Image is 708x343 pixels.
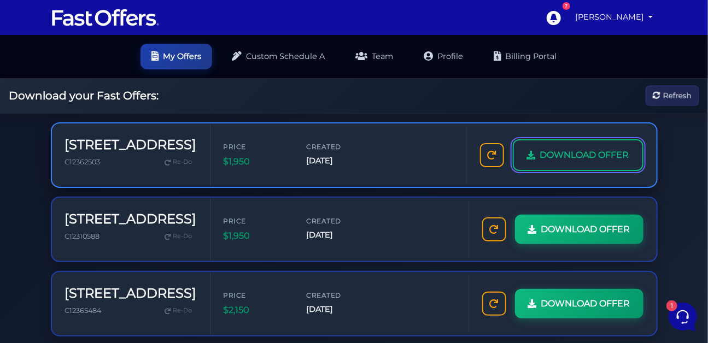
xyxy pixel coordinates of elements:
span: Find an Answer [17,197,74,206]
span: C12362503 [65,158,101,166]
span: [DATE] [307,229,372,241]
span: DOWNLOAD OFFER [541,222,630,236]
a: Re-Do [161,304,197,318]
span: C12310588 [65,232,100,240]
span: Price [224,290,289,300]
img: dark [17,80,39,102]
span: $1,950 [224,155,289,169]
p: Hey, everything is back up and running! Sorry for the inconvenience. [46,92,168,103]
a: See all [177,61,201,70]
span: C12365484 [65,306,102,315]
a: Team [344,44,404,69]
h3: [STREET_ADDRESS] [65,211,197,227]
p: Help [169,258,184,268]
a: DOWNLOAD OFFER [515,289,643,318]
span: 6 [190,92,201,103]
p: The Fast Offers Booster adds a 'Start Fast Offer' button to your preferred MLS, allowing you to e... [46,134,168,145]
a: [PERSON_NAME] [571,7,658,28]
h3: [STREET_ADDRESS] [65,137,197,153]
span: Created [307,290,372,300]
p: Home [33,258,51,268]
span: Start a Conversation [79,160,153,169]
h3: [STREET_ADDRESS] [65,286,197,301]
a: Re-Do [161,229,197,244]
p: Messages [94,258,125,268]
span: DOWNLOAD OFFER [541,297,630,311]
span: $2,150 [224,303,289,317]
span: Price [224,216,289,226]
p: 7mo ago [175,121,201,131]
span: Fast Offers Support [46,79,168,90]
a: DOWNLOAD OFFER [513,139,643,171]
a: My Offers [141,44,212,69]
iframe: Customerly Messenger Launcher [666,300,699,333]
button: Home [9,243,76,268]
span: Created [307,141,372,152]
button: Refresh [646,86,699,106]
a: AuraThe Fast Offers Booster adds a 'Start Fast Offer' button to your preferred MLS, allowing you ... [13,116,206,149]
span: Created [307,216,372,226]
h2: Download your Fast Offers: [9,89,159,102]
a: DOWNLOAD OFFER [515,215,643,244]
a: Re-Do [161,155,197,169]
a: 7 [541,5,566,30]
img: dark [17,122,39,144]
span: $1,950 [224,229,289,243]
span: Re-Do [173,232,192,241]
button: Start a Conversation [17,153,201,175]
span: Price [224,141,289,152]
span: DOWNLOAD OFFER [540,148,629,162]
span: [DATE] [307,155,372,167]
span: Refresh [663,90,692,102]
button: 1Messages [76,243,143,268]
a: Profile [413,44,474,69]
p: 7mo ago [175,79,201,88]
span: Aura [46,121,168,132]
a: Billing Portal [483,44,567,69]
button: Help [143,243,210,268]
span: Re-Do [173,157,192,167]
input: Search for an Article... [25,221,179,232]
a: Fast Offers SupportHey, everything is back up and running! Sorry for the inconvenience.7mo ago6 [13,74,206,107]
a: Custom Schedule A [221,44,336,69]
span: [DATE] [307,303,372,316]
span: Your Conversations [17,61,89,70]
span: 1 [109,241,117,249]
a: Open Help Center [136,197,201,206]
span: Re-Do [173,306,192,316]
div: 7 [563,2,570,10]
h2: Hello [PERSON_NAME] 👋 [9,9,184,44]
